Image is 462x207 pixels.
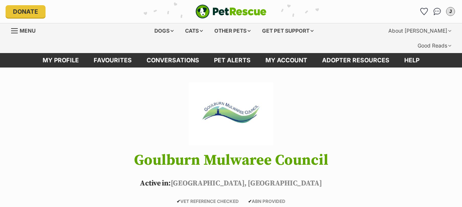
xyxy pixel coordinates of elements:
[189,82,273,145] img: Goulburn Mulwaree Council
[257,23,319,38] div: Get pet support
[149,23,179,38] div: Dogs
[35,53,86,68] a: My profile
[383,23,456,38] div: About [PERSON_NAME]
[180,23,208,38] div: Cats
[209,23,256,38] div: Other pets
[431,6,443,17] a: Conversations
[412,38,456,53] div: Good Reads
[207,53,258,68] a: Pet alerts
[258,53,315,68] a: My account
[418,6,430,17] a: Favourites
[140,179,170,188] span: Active in:
[86,53,139,68] a: Favourites
[433,8,441,15] img: chat-41dd97257d64d25036548639549fe6c8038ab92f7586957e7f3b1b290dea8141.svg
[418,6,456,17] ul: Account quick links
[20,27,36,34] span: Menu
[177,198,180,204] icon: ✔
[397,53,427,68] a: Help
[6,5,46,18] a: Donate
[139,53,207,68] a: conversations
[445,6,456,17] button: My account
[248,198,252,204] icon: ✔
[195,4,267,19] a: PetRescue
[177,198,239,204] span: VET REFERENCE CHECKED
[248,198,285,204] span: ABN PROVIDED
[195,4,267,19] img: logo-e224e6f780fb5917bec1dbf3a21bbac754714ae5b6737aabdf751b685950b380.svg
[315,53,397,68] a: Adopter resources
[11,23,41,37] a: Menu
[447,8,454,15] div: J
